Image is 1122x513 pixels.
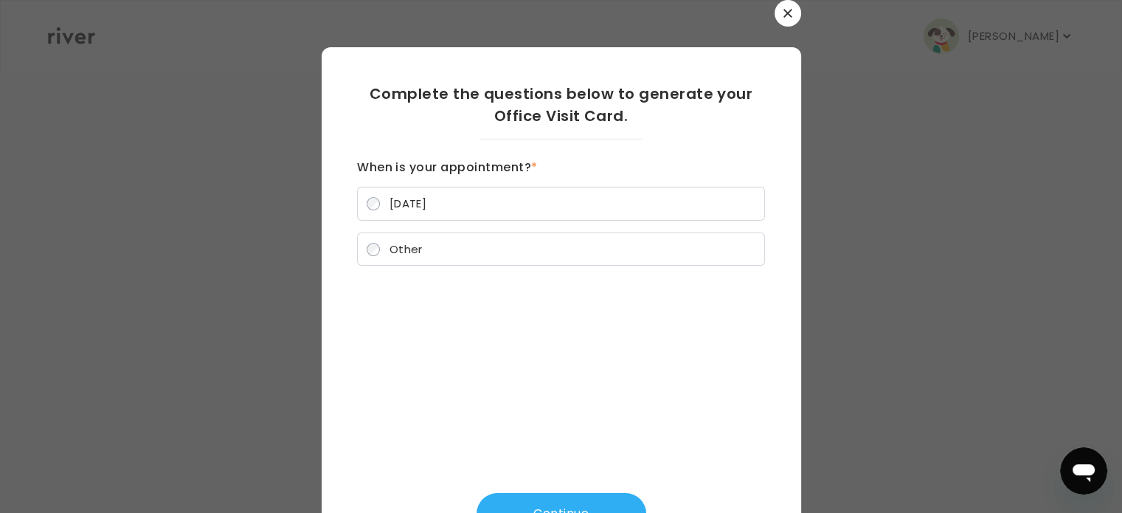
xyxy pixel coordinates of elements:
[1060,447,1107,495] iframe: Button to launch messaging window
[357,83,765,127] h2: Complete the questions below to generate your Office Visit Card.
[389,241,422,257] span: Other
[357,157,765,178] h3: When is your appointment?
[367,243,380,256] input: Other
[367,197,380,210] input: [DATE]
[389,196,426,211] span: [DATE]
